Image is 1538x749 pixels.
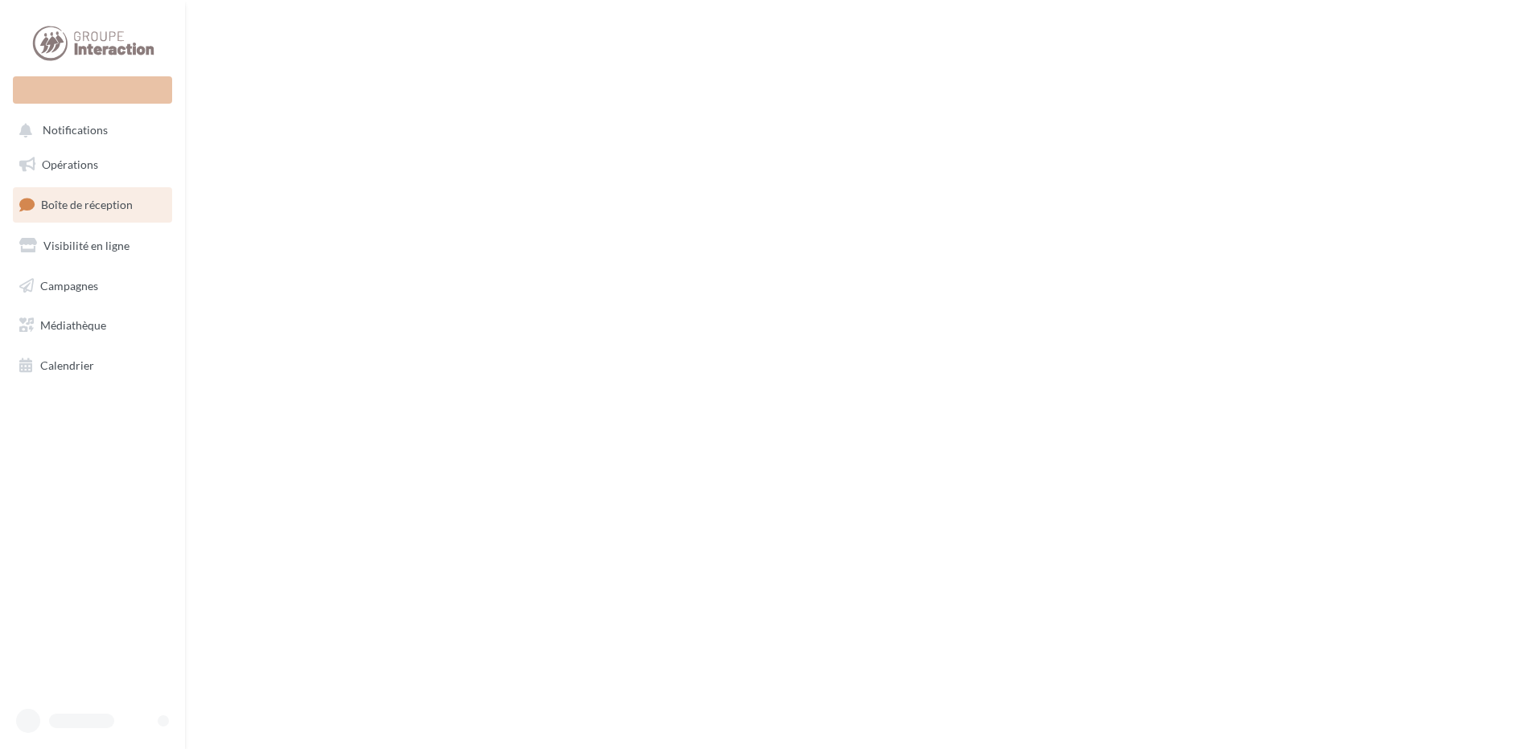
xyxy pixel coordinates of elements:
[40,318,106,332] span: Médiathèque
[10,148,175,182] a: Opérations
[10,229,175,263] a: Visibilité en ligne
[41,198,133,211] span: Boîte de réception
[10,309,175,342] a: Médiathèque
[10,187,175,222] a: Boîte de réception
[40,278,98,292] span: Campagnes
[42,158,98,171] span: Opérations
[10,349,175,383] a: Calendrier
[13,76,172,104] div: Nouvelle campagne
[40,358,94,372] span: Calendrier
[43,239,130,252] span: Visibilité en ligne
[10,269,175,303] a: Campagnes
[43,124,108,137] span: Notifications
